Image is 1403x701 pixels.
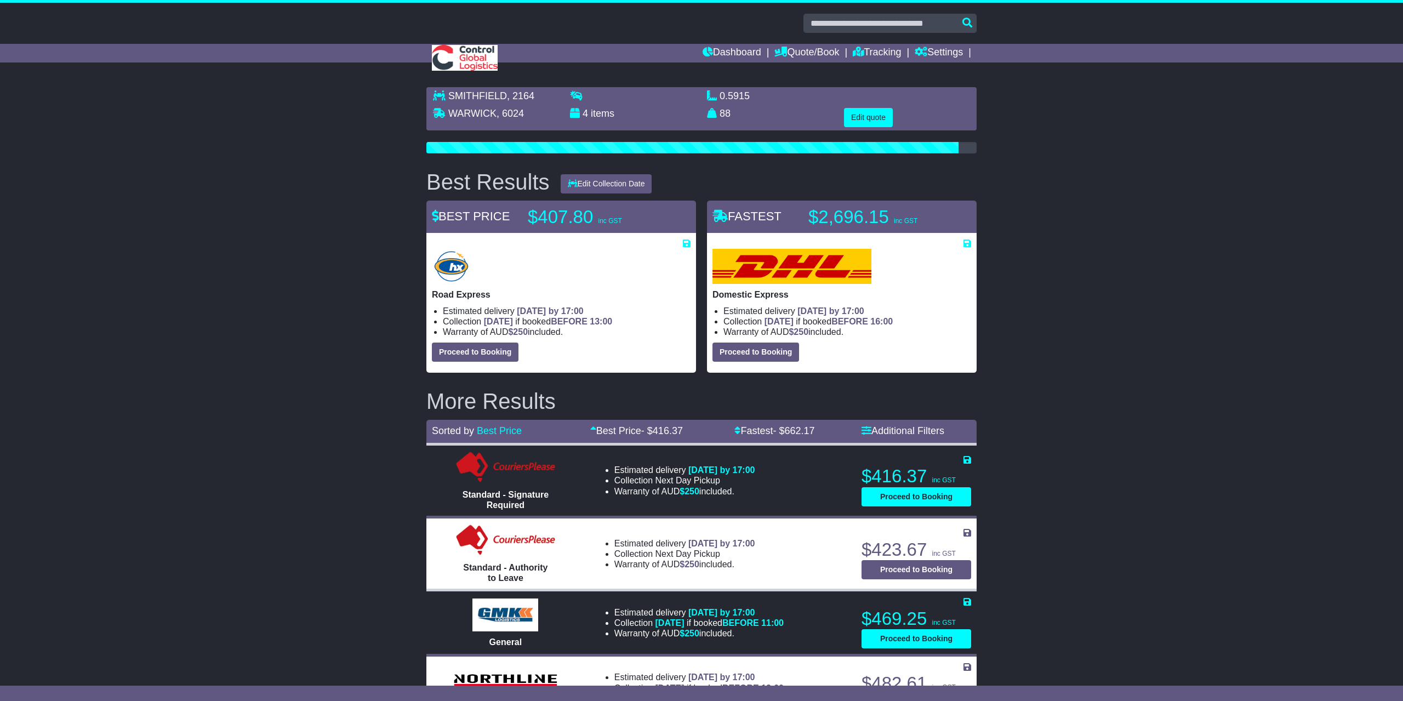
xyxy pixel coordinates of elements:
[655,476,720,485] span: Next Day Pickup
[426,389,977,413] h2: More Results
[655,683,784,693] span: if booked
[614,618,784,628] li: Collection
[463,490,549,510] span: Standard - Signature Required
[722,683,759,693] span: BEFORE
[614,549,755,559] li: Collection
[723,306,971,316] li: Estimated delivery
[862,465,971,487] p: $416.37
[734,425,814,436] a: Fastest- $662.17
[484,317,513,326] span: [DATE]
[454,451,557,484] img: Couriers Please: Standard - Signature Required
[765,317,893,326] span: if booked
[614,559,755,569] li: Warranty of AUD included.
[712,343,799,362] button: Proceed to Booking
[932,476,955,484] span: inc GST
[862,539,971,561] p: $423.67
[797,306,864,316] span: [DATE] by 17:00
[614,672,784,682] li: Estimated delivery
[723,316,971,327] li: Collection
[590,317,612,326] span: 13:00
[513,327,528,337] span: 250
[508,327,528,337] span: $
[703,44,761,62] a: Dashboard
[443,327,691,337] li: Warranty of AUD included.
[773,425,814,436] span: - $
[794,327,808,337] span: 250
[454,524,557,557] img: Couriers Please: Standard - Authority to Leave
[862,487,971,506] button: Proceed to Booking
[862,672,971,694] p: $482.61
[723,327,971,337] li: Warranty of AUD included.
[653,425,683,436] span: 416.37
[528,206,665,228] p: $407.80
[685,487,699,496] span: 250
[720,90,750,101] span: 0.5915
[712,209,782,223] span: FASTEST
[712,249,871,284] img: DHL: Domestic Express
[472,599,538,631] img: GMK Logistics: General
[870,317,893,326] span: 16:00
[448,108,497,119] span: WARWICK
[614,607,784,618] li: Estimated delivery
[761,618,784,628] span: 11:00
[517,306,584,316] span: [DATE] by 17:00
[614,628,784,639] li: Warranty of AUD included.
[614,465,755,475] li: Estimated delivery
[862,608,971,630] p: $469.25
[590,425,683,436] a: Best Price- $416.37
[448,90,507,101] span: SMITHFIELD
[614,475,755,486] li: Collection
[432,249,471,284] img: Hunter Express: Road Express
[489,637,522,647] span: General
[688,608,755,617] span: [DATE] by 17:00
[463,563,547,583] span: Standard - Authority to Leave
[655,683,685,693] span: [DATE]
[722,618,759,628] span: BEFORE
[484,317,612,326] span: if booked
[432,289,691,300] p: Road Express
[591,108,614,119] span: items
[614,538,755,549] li: Estimated delivery
[614,486,755,497] li: Warranty of AUD included.
[720,108,731,119] span: 88
[831,317,868,326] span: BEFORE
[862,629,971,648] button: Proceed to Booking
[932,550,955,557] span: inc GST
[894,217,917,225] span: inc GST
[784,425,814,436] span: 662.17
[421,170,555,194] div: Best Results
[551,317,588,326] span: BEFORE
[432,209,510,223] span: BEST PRICE
[443,316,691,327] li: Collection
[761,683,784,693] span: 13:00
[443,306,691,316] li: Estimated delivery
[655,618,784,628] span: if booked
[688,539,755,548] span: [DATE] by 17:00
[507,90,534,101] span: , 2164
[774,44,839,62] a: Quote/Book
[614,683,784,693] li: Collection
[915,44,963,62] a: Settings
[497,108,524,119] span: , 6024
[685,629,699,638] span: 250
[680,560,699,569] span: $
[853,44,901,62] a: Tracking
[450,671,560,689] img: Northline Distribution: GENERAL
[680,487,699,496] span: $
[932,683,955,691] span: inc GST
[583,108,588,119] span: 4
[432,343,518,362] button: Proceed to Booking
[432,425,474,436] span: Sorted by
[932,619,955,626] span: inc GST
[765,317,794,326] span: [DATE]
[844,108,893,127] button: Edit quote
[655,618,685,628] span: [DATE]
[561,174,652,193] button: Edit Collection Date
[685,560,699,569] span: 250
[477,425,522,436] a: Best Price
[808,206,945,228] p: $2,696.15
[862,425,944,436] a: Additional Filters
[641,425,683,436] span: - $
[789,327,808,337] span: $
[862,560,971,579] button: Proceed to Booking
